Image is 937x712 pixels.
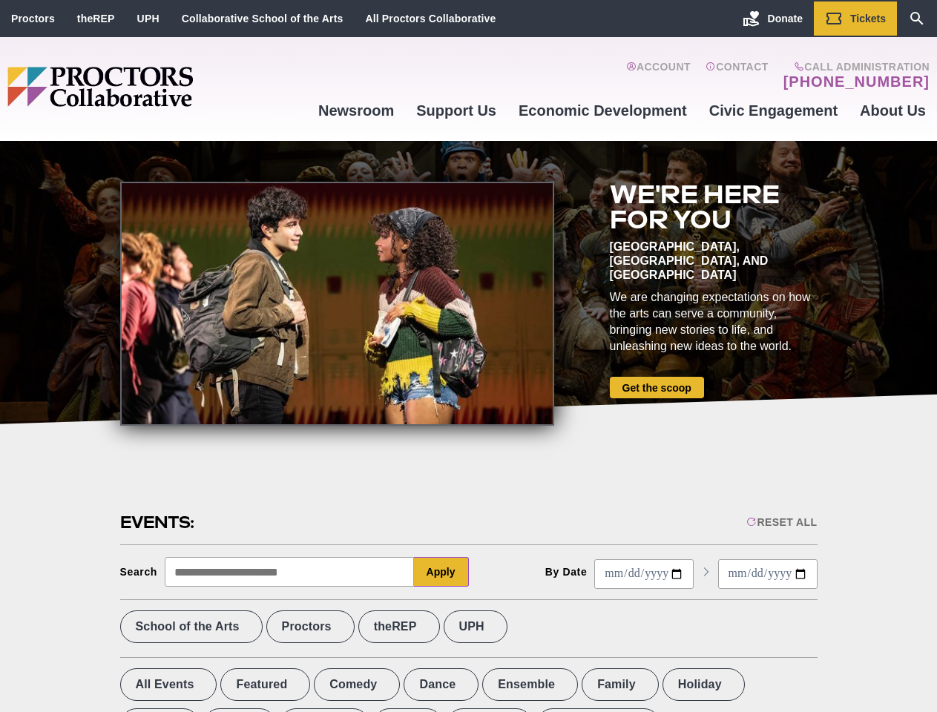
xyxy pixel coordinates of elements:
img: Proctors logo [7,67,307,107]
div: We are changing expectations on how the arts can serve a community, bringing new stories to life,... [610,289,818,355]
label: Featured [220,668,310,701]
div: Reset All [746,516,817,528]
a: UPH [137,13,160,24]
label: School of the Arts [120,610,263,643]
a: Newsroom [307,90,405,131]
div: [GEOGRAPHIC_DATA], [GEOGRAPHIC_DATA], and [GEOGRAPHIC_DATA] [610,240,818,282]
span: Tickets [850,13,886,24]
a: Collaborative School of the Arts [182,13,343,24]
label: All Events [120,668,217,701]
h2: Events: [120,511,197,534]
label: Holiday [663,668,745,701]
a: All Proctors Collaborative [365,13,496,24]
label: Proctors [266,610,355,643]
label: theREP [358,610,440,643]
span: Donate [768,13,803,24]
a: [PHONE_NUMBER] [783,73,930,90]
h2: We're here for you [610,182,818,232]
a: Search [897,1,937,36]
label: Ensemble [482,668,578,701]
label: Dance [404,668,479,701]
span: Call Administration [779,61,930,73]
button: Apply [414,557,469,587]
a: Support Us [405,90,507,131]
a: Civic Engagement [698,90,849,131]
a: Contact [706,61,769,90]
a: Get the scoop [610,377,704,398]
a: Proctors [11,13,55,24]
label: Family [582,668,659,701]
a: Donate [731,1,814,36]
label: Comedy [314,668,400,701]
label: UPH [444,610,507,643]
a: About Us [849,90,937,131]
a: theREP [77,13,115,24]
a: Economic Development [507,90,698,131]
div: Search [120,566,158,578]
div: By Date [545,566,588,578]
a: Account [626,61,691,90]
a: Tickets [814,1,897,36]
